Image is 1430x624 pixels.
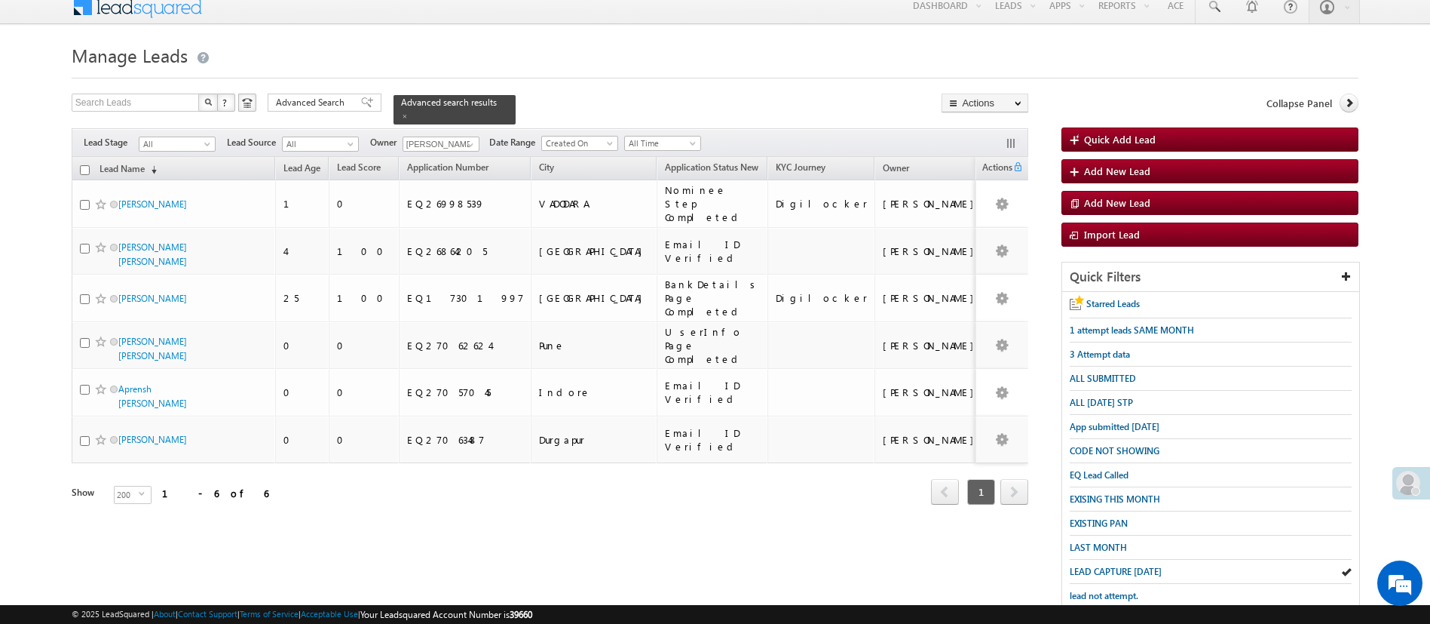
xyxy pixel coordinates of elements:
[541,136,618,151] a: Created On
[539,244,650,258] div: [GEOGRAPHIC_DATA]
[407,197,524,211] div: EQ26998539
[407,244,524,258] div: EQ26864205
[337,386,393,399] div: 0
[1070,493,1160,505] span: EXISING THIS MONTH
[118,383,187,409] a: Aprensh [PERSON_NAME]
[1070,469,1128,481] span: EQ Lead Called
[118,198,187,210] a: [PERSON_NAME]
[72,486,102,500] div: Show
[283,197,322,211] div: 1
[1070,542,1127,553] span: LAST MONTH
[1062,263,1359,292] div: Quick Filters
[283,137,354,151] span: All
[976,159,1012,179] span: Actions
[1000,479,1028,505] span: next
[768,159,833,179] a: KYC Journey
[657,159,766,179] a: Application Status New
[1084,133,1156,146] span: Quick Add Lead
[539,197,650,211] div: VADODARA
[510,609,532,620] span: 39660
[883,291,981,305] div: [PERSON_NAME]
[400,159,496,179] a: Application Number
[942,94,1028,112] button: Actions
[539,433,650,447] div: Durgapur
[118,293,187,304] a: [PERSON_NAME]
[1070,421,1159,432] span: App submitted [DATE]
[283,386,322,399] div: 0
[118,336,187,361] a: [PERSON_NAME] [PERSON_NAME]
[370,136,403,149] span: Owner
[276,96,349,109] span: Advanced Search
[360,609,532,620] span: Your Leadsquared Account Number is
[139,137,211,151] span: All
[1070,590,1138,601] span: lead not attempt.
[1070,445,1159,456] span: CODE NOT SHOWING
[222,96,229,109] span: ?
[539,386,650,399] div: Indore
[967,479,995,505] span: 1
[883,244,981,258] div: [PERSON_NAME]
[84,136,139,149] span: Lead Stage
[1084,164,1150,177] span: Add New Lead
[337,161,381,173] span: Lead Score
[931,481,959,505] a: prev
[776,197,868,211] div: Digilocker
[665,379,761,406] div: Email ID Verified
[539,291,650,305] div: [GEOGRAPHIC_DATA]
[1070,373,1136,384] span: ALL SUBMITTED
[489,136,541,149] span: Date Range
[1000,481,1028,505] a: next
[337,244,393,258] div: 100
[539,161,554,173] span: City
[883,162,909,174] span: Owner
[1070,324,1194,336] span: 1 attempt leads SAME MONTH
[407,339,524,352] div: EQ27062624
[665,238,761,265] div: Email ID Verified
[401,97,497,108] span: Advanced search results
[542,137,614,150] span: Created On
[337,291,393,305] div: 100
[72,43,188,67] span: Manage Leads
[204,98,212,106] img: Search
[118,434,187,445] a: [PERSON_NAME]
[118,241,187,267] a: [PERSON_NAME] [PERSON_NAME]
[931,479,959,505] span: prev
[139,137,216,152] a: All
[1070,566,1162,577] span: LEAD CAPTURE [DATE]
[80,165,90,175] input: Check all records
[776,291,868,305] div: Digilocker
[162,484,268,502] div: 1 - 6 of 6
[115,487,139,503] span: 200
[624,136,701,151] a: All Time
[1070,518,1128,529] span: EXISTING PAN
[625,137,697,150] span: All Time
[283,244,322,258] div: 4
[531,159,562,179] a: City
[776,161,825,173] span: KYC Journey
[883,197,981,211] div: [PERSON_NAME]
[283,162,320,174] span: Lead Age
[301,609,358,619] a: Acceptable Use
[227,136,282,149] span: Lead Source
[883,433,981,447] div: [PERSON_NAME]
[403,137,479,152] input: Type to Search
[329,159,388,179] a: Lead Score
[665,278,761,318] div: BankDetails Page Completed
[154,609,176,619] a: About
[665,325,761,366] div: UserInfo Page Completed
[217,94,235,112] button: ?
[92,160,164,180] a: Lead Name(sorted descending)
[1084,196,1150,209] span: Add New Lead
[407,386,524,399] div: EQ27057045
[178,609,237,619] a: Contact Support
[240,609,299,619] a: Terms of Service
[282,137,359,152] a: All
[337,197,393,211] div: 0
[539,339,650,352] div: Pune
[139,490,151,497] span: select
[459,137,478,152] a: Show All Items
[665,183,761,224] div: Nominee Step Completed
[407,291,524,305] div: EQ17301997
[337,339,393,352] div: 0
[883,339,981,352] div: [PERSON_NAME]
